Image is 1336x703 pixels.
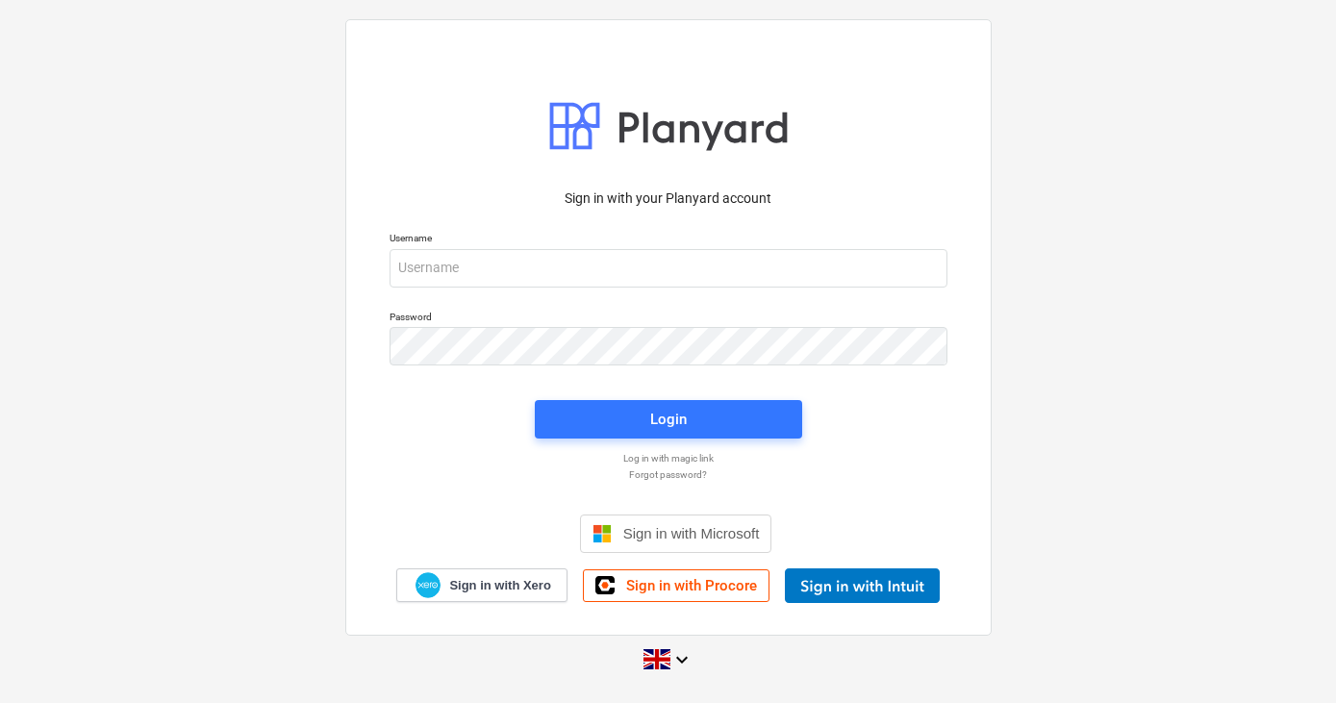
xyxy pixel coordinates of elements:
p: Username [390,232,947,248]
i: keyboard_arrow_down [670,648,693,671]
button: Login [535,400,802,439]
a: Sign in with Procore [583,569,769,602]
a: Forgot password? [380,468,957,481]
a: Sign in with Xero [396,568,567,602]
img: Xero logo [416,572,441,598]
p: Sign in with your Planyard account [390,188,947,209]
span: Sign in with Xero [449,577,550,594]
a: Log in with magic link [380,452,957,464]
span: Sign in with Microsoft [623,525,760,541]
p: Password [390,311,947,327]
input: Username [390,249,947,288]
div: Login [650,407,687,432]
span: Sign in with Procore [626,577,757,594]
img: Microsoft logo [592,524,612,543]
